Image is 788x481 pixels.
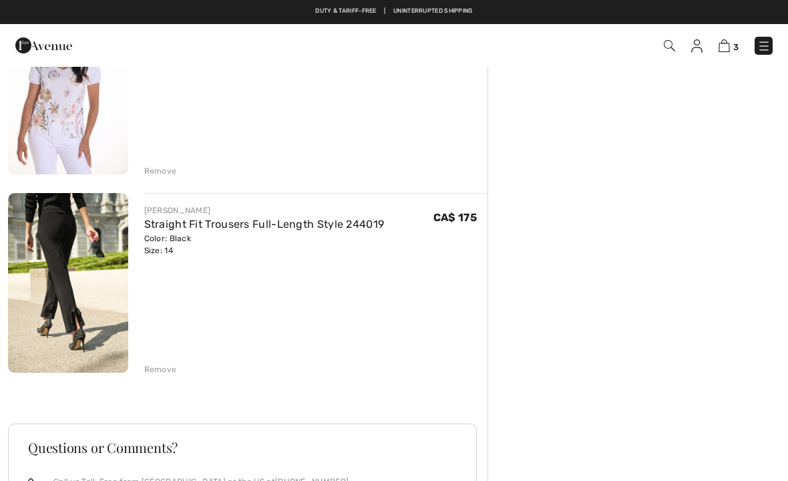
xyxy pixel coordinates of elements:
div: Remove [144,363,177,375]
a: Straight Fit Trousers Full-Length Style 244019 [144,218,385,230]
a: 1ère Avenue [15,38,72,51]
img: My Info [691,39,703,53]
img: 1ère Avenue [15,32,72,59]
div: Color: Black Size: 14 [144,232,385,257]
span: CA$ 175 [433,211,477,224]
span: 3 [733,42,739,52]
a: 3 [719,37,739,53]
img: Menu [757,39,771,53]
div: Remove [144,165,177,177]
img: Shopping Bag [719,39,730,52]
img: Straight Fit Trousers Full-Length Style 244019 [8,193,128,373]
h3: Questions or Comments? [28,441,457,454]
img: Search [664,40,675,51]
div: [PERSON_NAME] [144,204,385,216]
